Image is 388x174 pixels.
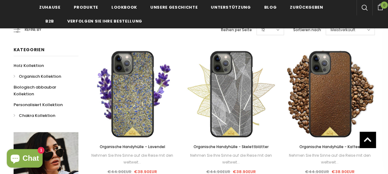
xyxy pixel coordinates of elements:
[5,149,44,169] inbox-online-store-chat: Onlineshop-Chat von Shopify
[221,27,252,33] label: Reihen per Seite
[111,4,137,10] span: Lookbook
[45,14,54,28] a: B2B
[290,4,323,10] span: Zurückgeben
[14,47,45,53] span: Kategorien
[14,84,56,97] span: Biologisch abbaubar Kollektion
[150,4,198,10] span: Unsere Geschichte
[381,2,388,9] span: 0
[331,27,355,33] span: Meistverkauft
[45,18,54,24] span: B2B
[19,73,61,79] span: Organisch Kollektion
[88,143,177,150] a: Organische Handyhülle – Lavendel
[99,144,165,149] span: Organische Handyhülle – Lavendel
[19,113,55,118] span: Chakra Kollektion
[186,152,276,166] div: Nehmen Sie Ihre Sinne auf die Reise mit den weltweit...
[14,60,44,71] a: Holz Kollektion
[299,144,360,149] span: Organische Handyhülle - Kaffee
[14,102,63,108] span: Personalisiert Kollektion
[14,82,72,99] a: Biologisch abbaubar Kollektion
[67,18,142,24] span: Verfolgen Sie Ihre Bestellung
[14,110,55,121] a: Chakra Kollektion
[14,71,61,82] a: Organisch Kollektion
[293,27,321,33] label: Sortieren nach
[194,144,269,149] span: Organische Handyhülle - Skelettblätter
[285,152,375,166] div: Nehmen Sie Ihre Sinne auf die Reise mit den weltweit...
[67,14,142,28] a: Verfolgen Sie Ihre Bestellung
[88,152,177,166] div: Nehmen Sie Ihre Sinne auf die Reise mit den weltweit...
[264,4,277,10] span: Blog
[372,3,388,10] a: 0
[285,143,375,150] a: Organische Handyhülle - Kaffee
[186,143,276,150] a: Organische Handyhülle - Skelettblätter
[261,27,265,33] span: 12
[211,4,251,10] span: Unterstützung
[74,4,98,10] span: Produkte
[14,63,44,68] span: Holz Kollektion
[14,99,63,110] a: Personalisiert Kollektion
[39,4,60,10] span: Zuhause
[25,26,41,33] span: Refine by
